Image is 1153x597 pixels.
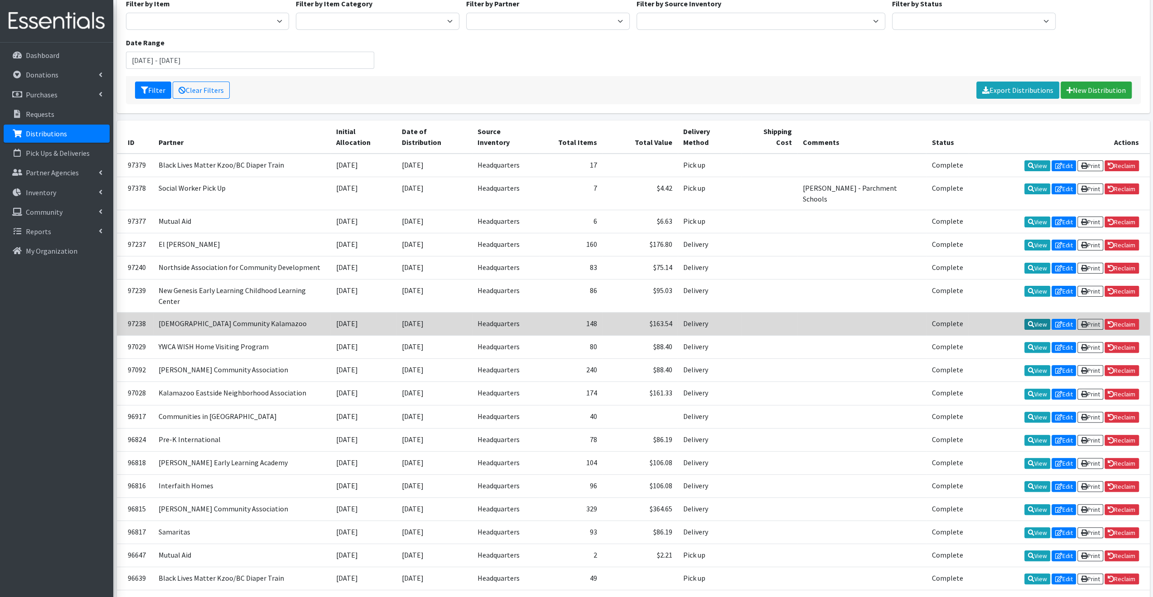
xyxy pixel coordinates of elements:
td: Delivery [678,474,741,497]
a: Reclaim [1105,481,1139,492]
td: $163.54 [602,313,677,336]
td: $75.14 [602,256,677,279]
td: $106.08 [602,474,677,497]
a: Edit [1052,286,1076,297]
a: Distributions [4,125,110,143]
td: 148 [539,313,602,336]
a: View [1024,217,1050,227]
td: Interfaith Homes [153,474,331,497]
td: Headquarters [472,279,539,313]
th: Actions [969,120,1150,154]
p: Reports [26,227,51,236]
td: 96 [539,474,602,497]
td: [DATE] [396,313,472,336]
td: Complete [926,382,968,405]
a: Edit [1052,342,1076,353]
a: My Organization [4,242,110,260]
td: 96639 [117,567,153,590]
td: [DATE] [331,405,396,428]
td: 7 [539,177,602,210]
td: [DATE] [331,177,396,210]
td: Pre-K International [153,428,331,451]
a: Purchases [4,86,110,104]
td: Complete [926,210,968,233]
p: Inventory [26,188,56,197]
a: Edit [1052,458,1076,469]
a: Edit [1052,481,1076,492]
td: [DATE] [396,451,472,474]
td: [DATE] [331,497,396,520]
td: Delivery [678,313,741,336]
a: Print [1077,286,1103,297]
td: YWCA WISH Home Visiting Program [153,336,331,359]
a: Reclaim [1105,527,1139,538]
td: [DATE] [331,256,396,279]
td: Headquarters [472,497,539,520]
td: Headquarters [472,567,539,590]
td: [DATE] [396,521,472,544]
a: Reclaim [1105,412,1139,423]
td: 96817 [117,521,153,544]
td: [DATE] [396,382,472,405]
td: Delivery [678,336,741,359]
td: Complete [926,279,968,313]
td: 96815 [117,497,153,520]
td: Complete [926,405,968,428]
td: $176.80 [602,233,677,256]
td: Pick up [678,567,741,590]
td: [DATE] [396,474,472,497]
td: El [PERSON_NAME] [153,233,331,256]
td: Headquarters [472,210,539,233]
td: 96917 [117,405,153,428]
a: Edit [1052,527,1076,538]
a: Print [1077,481,1103,492]
a: View [1024,550,1050,561]
td: Mutual Aid [153,210,331,233]
td: Delivery [678,497,741,520]
a: View [1024,504,1050,515]
td: 83 [539,256,602,279]
td: [DATE] [396,233,472,256]
a: View [1024,458,1050,469]
p: Requests [26,110,54,119]
td: [DATE] [331,313,396,336]
a: View [1024,342,1050,353]
a: View [1024,389,1050,400]
button: Filter [135,82,171,99]
p: Purchases [26,90,58,99]
td: Pick up [678,210,741,233]
th: Partner [153,120,331,154]
td: [DATE] [396,428,472,451]
a: Edit [1052,365,1076,376]
th: Source Inventory [472,120,539,154]
a: Reclaim [1105,342,1139,353]
a: View [1024,481,1050,492]
a: Partner Agencies [4,164,110,182]
a: Edit [1052,435,1076,446]
td: Delivery [678,428,741,451]
td: Complete [926,474,968,497]
td: [DATE] [331,567,396,590]
p: Dashboard [26,51,59,60]
td: Samaritas [153,521,331,544]
img: HumanEssentials [4,6,110,36]
a: View [1024,183,1050,194]
td: Social Worker Pick Up [153,177,331,210]
td: Complete [926,336,968,359]
td: New Genesis Early Learning Childhood Learning Center [153,279,331,313]
td: 97377 [117,210,153,233]
td: Delivery [678,256,741,279]
a: View [1024,240,1050,250]
td: 174 [539,382,602,405]
td: Delivery [678,359,741,382]
td: [DATE] [331,154,396,177]
th: Delivery Method [678,120,741,154]
a: Reclaim [1105,263,1139,274]
td: 96818 [117,451,153,474]
td: [DATE] [331,451,396,474]
td: Headquarters [472,313,539,336]
td: Pick up [678,544,741,567]
a: Edit [1052,389,1076,400]
a: Print [1077,183,1103,194]
td: 160 [539,233,602,256]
